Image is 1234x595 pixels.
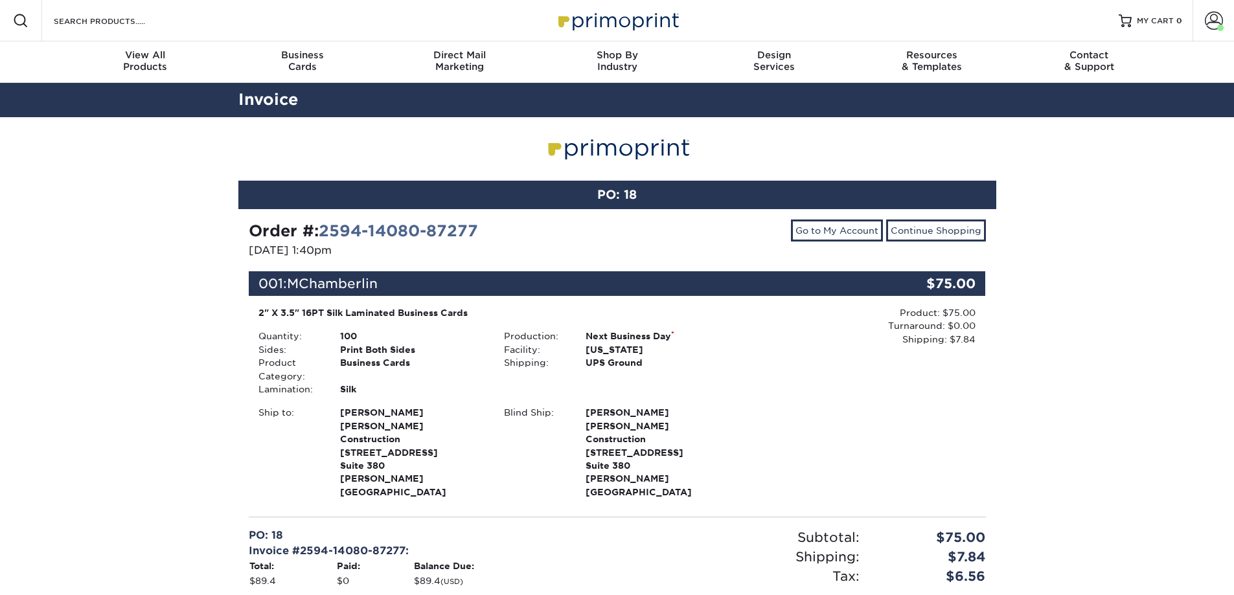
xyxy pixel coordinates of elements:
div: Ship to: [249,406,330,499]
div: & Support [1011,49,1168,73]
span: Contact [1011,49,1168,61]
span: [PERSON_NAME] Construction [340,420,485,446]
div: 001: [249,271,863,296]
div: Shipping: [494,356,576,369]
div: PO: 18 [249,528,608,543]
span: MChamberlin [287,276,378,291]
div: Sides: [249,343,330,356]
span: Resources [853,49,1011,61]
span: MY CART [1137,16,1174,27]
div: Product Category: [249,356,330,383]
img: Primoprint [553,6,682,34]
a: Continue Shopping [886,219,986,241]
p: [DATE] 1:40pm [249,243,608,258]
div: Next Business Day [576,330,740,342]
div: $6.56 [869,567,996,586]
div: Industry [538,49,696,73]
span: Suite 380 [586,459,730,472]
a: Go to My Account [791,219,883,241]
a: BusinessCards [223,41,381,83]
div: Business Cards [330,356,494,383]
div: Invoice #2594-14080-87277: [249,543,608,559]
a: Shop ByIndustry [538,41,696,83]
div: $7.84 [869,547,996,567]
div: [US_STATE] [576,343,740,356]
div: PO: 18 [238,181,996,209]
th: Paid: [336,559,414,573]
div: Production: [494,330,576,342]
span: Business [223,49,381,61]
div: Marketing [381,49,538,73]
td: $0 [336,574,414,588]
span: Design [696,49,853,61]
div: Cards [223,49,381,73]
a: Direct MailMarketing [381,41,538,83]
a: Resources& Templates [853,41,1011,83]
div: Products [67,49,224,73]
span: Shop By [538,49,696,61]
th: Balance Due: [413,559,607,573]
strong: Order #: [249,221,478,240]
span: View All [67,49,224,61]
div: $75.00 [863,271,986,296]
div: 2" X 3.5" 16PT Silk Laminated Business Cards [258,306,731,319]
a: Contact& Support [1011,41,1168,83]
div: Silk [330,383,494,396]
div: $75.00 [869,528,996,547]
div: Product: $75.00 Turnaround: $0.00 Shipping: $7.84 [740,306,976,346]
span: [STREET_ADDRESS] [586,446,730,459]
span: [PERSON_NAME] [586,406,730,419]
input: SEARCH PRODUCTS..... [52,13,179,28]
div: Tax: [617,567,869,586]
div: UPS Ground [576,356,740,369]
a: DesignServices [696,41,853,83]
td: $89.4 [249,574,336,588]
div: Facility: [494,343,576,356]
strong: [PERSON_NAME][GEOGRAPHIC_DATA] [340,406,485,497]
div: Lamination: [249,383,330,396]
div: & Templates [853,49,1011,73]
span: [STREET_ADDRESS] [340,446,485,459]
div: Shipping: [617,547,869,567]
a: View AllProducts [67,41,224,83]
div: Subtotal: [617,528,869,547]
span: 0 [1176,16,1182,25]
td: $89.4 [413,574,607,588]
span: Suite 380 [340,459,485,472]
span: [PERSON_NAME] Construction [586,420,730,446]
a: 2594-14080-87277 [319,221,478,240]
div: Print Both Sides [330,343,494,356]
div: Quantity: [249,330,330,342]
img: Primoprint [542,131,693,164]
h2: Invoice [229,88,1006,112]
span: [PERSON_NAME] [340,406,485,419]
small: (USD) [440,578,463,586]
th: Total: [249,559,336,573]
div: 100 [330,330,494,342]
div: Services [696,49,853,73]
strong: [PERSON_NAME][GEOGRAPHIC_DATA] [586,406,730,497]
span: Direct Mail [381,49,538,61]
div: Blind Ship: [494,406,576,499]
